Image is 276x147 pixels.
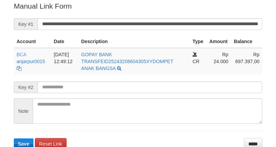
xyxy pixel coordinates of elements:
[17,66,21,71] a: Copy anjarpur0015 to clipboard
[18,141,29,147] span: Save
[81,52,173,71] a: GOPAY BANK TRANSFEID25243208604305XYDOMPET ANAK BANGSA
[51,48,78,75] td: [DATE] 12:49:12
[14,18,38,30] span: Key #1
[17,59,45,64] a: anjarpur0015
[14,1,262,11] p: Manual Link Form
[39,141,62,147] span: Reset Link
[17,52,26,57] span: BCA
[231,35,262,48] th: Balance
[51,35,78,48] th: Date
[207,35,231,48] th: Amount
[14,81,38,93] span: Key #2
[14,35,51,48] th: Account
[190,35,207,48] th: Type
[193,59,199,64] span: CR
[14,98,33,124] span: Note
[207,48,231,75] td: Rp 24.000
[78,35,190,48] th: Description
[231,48,262,75] td: Rp 697.397,00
